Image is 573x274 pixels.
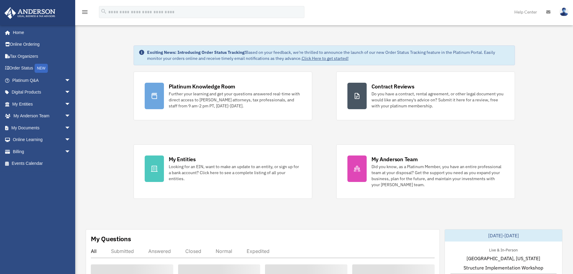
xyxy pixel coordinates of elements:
div: Submitted [111,248,134,254]
span: arrow_drop_down [65,134,77,146]
a: My Entities Looking for an EIN, want to make an update to an entity, or sign up for a bank accoun... [134,144,312,199]
div: Live & In-Person [484,246,522,253]
a: Events Calendar [4,158,80,170]
a: Order StatusNEW [4,62,80,75]
a: My Documentsarrow_drop_down [4,122,80,134]
a: Home [4,26,77,38]
a: My Anderson Teamarrow_drop_down [4,110,80,122]
i: search [100,8,107,15]
a: Platinum Knowledge Room Further your learning and get your questions answered real-time with dire... [134,72,312,120]
div: Answered [148,248,171,254]
a: Digital Productsarrow_drop_down [4,86,80,98]
div: Contract Reviews [371,83,414,90]
a: Click Here to get started! [302,56,349,61]
div: Closed [185,248,201,254]
a: My Entitiesarrow_drop_down [4,98,80,110]
span: [GEOGRAPHIC_DATA], [US_STATE] [467,255,540,262]
img: Anderson Advisors Platinum Portal [3,7,57,19]
div: Do you have a contract, rental agreement, or other legal document you would like an attorney's ad... [371,91,504,109]
a: Platinum Q&Aarrow_drop_down [4,74,80,86]
span: arrow_drop_down [65,74,77,87]
span: arrow_drop_down [65,86,77,99]
a: Billingarrow_drop_down [4,146,80,158]
span: arrow_drop_down [65,122,77,134]
span: arrow_drop_down [65,110,77,122]
a: Tax Organizers [4,50,80,62]
a: menu [81,11,88,16]
div: My Questions [91,234,131,243]
div: Expedited [247,248,270,254]
div: Further your learning and get your questions answered real-time with direct access to [PERSON_NAM... [169,91,301,109]
img: User Pic [559,8,568,16]
div: My Anderson Team [371,155,418,163]
a: Online Learningarrow_drop_down [4,134,80,146]
span: arrow_drop_down [65,98,77,110]
div: Did you know, as a Platinum Member, you have an entire professional team at your disposal? Get th... [371,164,504,188]
a: Contract Reviews Do you have a contract, rental agreement, or other legal document you would like... [336,72,515,120]
div: Normal [216,248,232,254]
div: Based on your feedback, we're thrilled to announce the launch of our new Order Status Tracking fe... [147,49,510,61]
div: Looking for an EIN, want to make an update to an entity, or sign up for a bank account? Click her... [169,164,301,182]
div: [DATE]-[DATE] [445,229,562,242]
a: Online Ordering [4,38,80,51]
a: My Anderson Team Did you know, as a Platinum Member, you have an entire professional team at your... [336,144,515,199]
i: menu [81,8,88,16]
span: arrow_drop_down [65,146,77,158]
div: My Entities [169,155,196,163]
span: Structure Implementation Workshop [464,264,543,271]
div: All [91,248,97,254]
div: NEW [35,64,48,73]
strong: Exciting News: Introducing Order Status Tracking! [147,50,246,55]
div: Platinum Knowledge Room [169,83,236,90]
